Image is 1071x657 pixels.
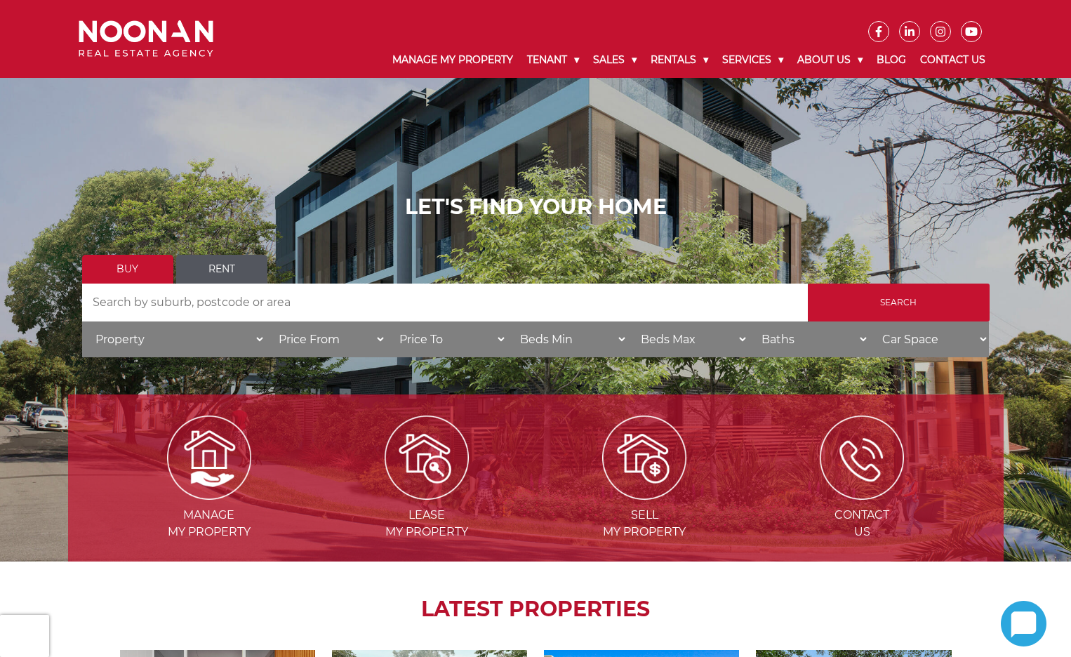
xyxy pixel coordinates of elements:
span: Sell my Property [537,507,752,540]
a: Buy [82,255,173,284]
h1: LET'S FIND YOUR HOME [82,194,990,220]
a: Leasemy Property [319,450,534,538]
span: Lease my Property [319,507,534,540]
h2: LATEST PROPERTIES [103,597,969,622]
span: Manage my Property [102,507,317,540]
a: Rent [176,255,267,284]
a: Rentals [644,42,715,78]
img: Noonan Real Estate Agency [79,20,213,58]
span: Contact Us [754,507,969,540]
img: Sell my property [602,416,686,500]
a: Sellmy Property [537,450,752,538]
a: Manage My Property [385,42,520,78]
a: Managemy Property [102,450,317,538]
input: Search [808,284,990,321]
img: ICONS [820,416,904,500]
a: Tenant [520,42,586,78]
a: Sales [586,42,644,78]
img: Lease my property [385,416,469,500]
img: Manage my Property [167,416,251,500]
input: Search by suburb, postcode or area [82,284,808,321]
a: Blog [870,42,913,78]
a: ContactUs [754,450,969,538]
a: Services [715,42,790,78]
a: Contact Us [913,42,992,78]
a: About Us [790,42,870,78]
